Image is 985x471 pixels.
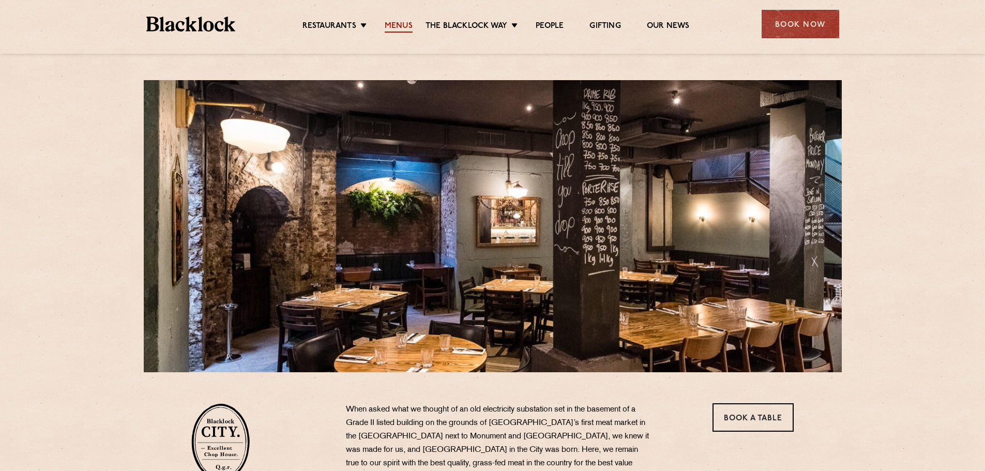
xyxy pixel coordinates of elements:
a: People [536,21,564,33]
a: The Blacklock Way [426,21,507,33]
a: Gifting [589,21,620,33]
img: BL_Textured_Logo-footer-cropped.svg [146,17,236,32]
a: Restaurants [302,21,356,33]
a: Menus [385,21,413,33]
a: Book a Table [713,403,794,432]
a: Our News [647,21,690,33]
div: Book Now [762,10,839,38]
